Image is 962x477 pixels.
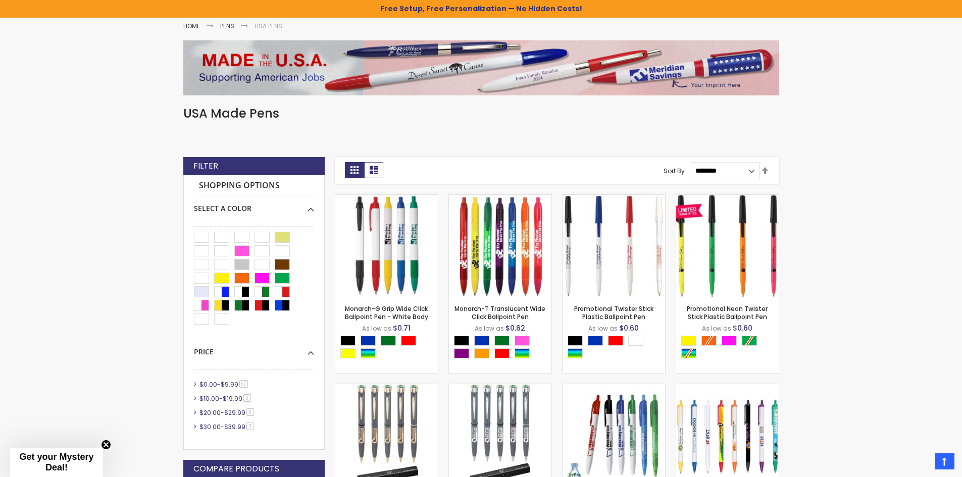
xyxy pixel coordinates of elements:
[454,336,551,361] div: Select A Color
[335,384,438,392] a: Garland® USA Made Recycled Hefty High Gloss Gold Accents Metal Twist Pen
[10,448,103,477] div: Get your Mystery Deal!Close teaser
[345,304,428,321] a: Monarch-G Grip Wide Click Ballpoint Pen - White Body
[197,422,258,431] a: $30.00-$39.993
[588,324,618,333] span: As low as
[681,336,696,346] div: Neon Yellow
[676,384,779,392] a: Rally Value Ballpoint Click Stick Pen - Full Color Imprint
[199,394,219,403] span: $10.00
[494,348,510,358] div: Red
[628,336,643,346] div: White
[681,336,779,361] div: Select A Color
[449,194,551,203] a: Monarch-T Translucent Wide Click Ballpoint Pen
[702,324,731,333] span: As low as
[474,348,489,358] div: Orange
[563,384,665,392] a: RePen™ - USA Recycled Water Bottle (rPET) Rectractable Custom Pen
[515,336,530,346] div: Pink
[246,422,254,430] span: 3
[194,196,314,214] div: Select A Color
[193,161,218,172] strong: Filter
[183,40,779,95] img: USA Pens
[197,408,258,417] a: $20.00-$29.996
[362,324,391,333] span: As low as
[401,336,416,346] div: Red
[505,323,525,333] span: $0.62
[568,336,665,361] div: Select A Color
[224,422,245,431] span: $39.99
[183,22,200,30] a: Home
[574,304,653,321] a: Promotional Twister Stick Plastic Ballpoint Pen
[246,408,254,416] span: 6
[199,422,221,431] span: $30.00
[454,304,545,321] a: Monarch-T Translucent Wide Click Ballpoint Pen
[608,336,623,346] div: Red
[393,323,411,333] span: $0.71
[568,348,583,358] div: Assorted
[664,166,685,175] label: Sort By
[474,336,489,346] div: Blue
[454,336,469,346] div: Black
[194,175,314,197] strong: Shopping Options
[199,380,217,389] span: $0.00
[255,22,282,30] strong: USA Pens
[335,194,438,203] a: Monarch-G Grip Wide Click Ballpoint Pen - White Body
[197,380,251,389] a: $0.00-$9.9957
[101,440,111,450] button: Close teaser
[879,450,962,477] iframe: Google Customer Reviews
[449,195,551,297] img: Monarch-T Translucent Wide Click Ballpoint Pen
[197,394,255,403] a: $10.00-$19.993
[199,408,221,417] span: $20.00
[220,22,234,30] a: Pens
[588,336,603,346] div: Blue
[221,380,238,389] span: $9.99
[619,323,639,333] span: $0.60
[494,336,510,346] div: Green
[335,195,438,297] img: Monarch-G Grip Wide Click Ballpoint Pen - White Body
[340,336,438,361] div: Select A Color
[475,324,504,333] span: As low as
[361,348,376,358] div: Assorted
[224,408,245,417] span: $29.99
[568,336,583,346] div: Black
[515,348,530,358] div: Assorted
[722,336,737,346] div: Neon Pink
[381,336,396,346] div: Green
[361,336,376,346] div: Blue
[239,380,248,388] span: 57
[340,336,356,346] div: Black
[193,463,279,474] strong: Compare Products
[676,194,779,203] a: Promotional Neon Twister Stick Plastic Ballpoint Pen
[19,452,93,472] span: Get your Mystery Deal!
[454,348,469,358] div: Purple
[676,195,779,297] img: Promotional Neon Twister Stick Plastic Ballpoint Pen
[449,384,551,392] a: Garland® USA Made Recycled Hefty High Gloss Chrome Accents Metal Twist Pen
[243,394,251,402] span: 3
[194,340,314,357] div: Price
[563,194,665,203] a: Promotional Twister Stick Plastic Ballpoint Pen
[563,195,665,297] img: Promotional Twister Stick Plastic Ballpoint Pen
[223,394,242,403] span: $19.99
[733,323,752,333] span: $0.60
[687,304,768,321] a: Promotional Neon Twister Stick Plastic Ballpoint Pen
[340,348,356,358] div: Yellow
[183,105,779,122] h1: USA Made Pens
[345,162,364,178] strong: Grid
